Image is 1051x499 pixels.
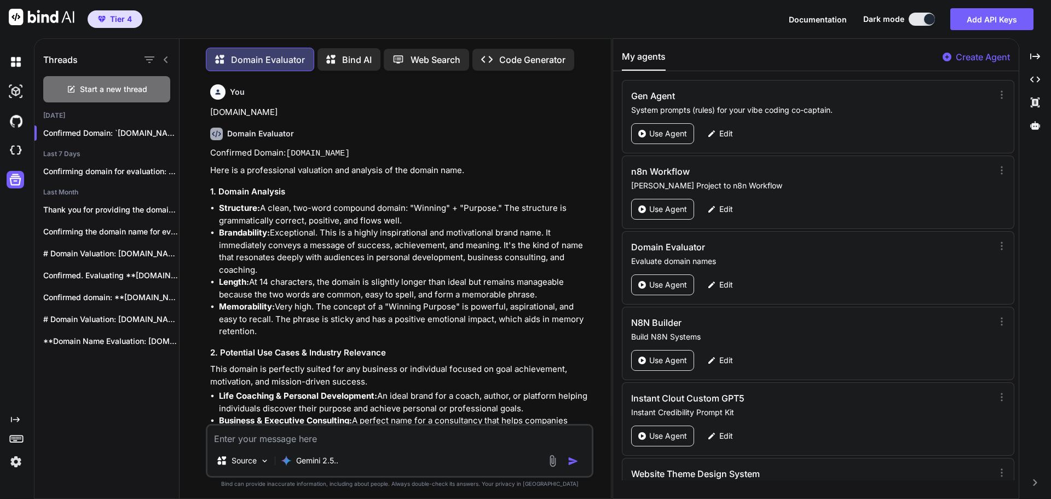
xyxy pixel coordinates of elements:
[260,456,269,466] img: Pick Models
[43,292,179,303] p: Confirmed domain: **[DOMAIN_NAME]** Here is a professional...
[7,141,25,160] img: cloudideIcon
[219,391,377,401] strong: Life Coaching & Personal Development:
[219,390,591,415] li: An ideal brand for a coach, author, or platform helping individuals discover their purpose and ac...
[230,87,245,97] h6: You
[631,467,881,480] h3: Website Theme Design System
[43,248,179,259] p: # Domain Valuation: [DOMAIN_NAME] ## Analysis -...
[342,53,372,66] p: Bind AI
[219,415,591,452] li: A perfect name for a consultancy that helps companies define their corporate mission (purpose) an...
[43,270,179,281] p: Confirmed. Evaluating **[DOMAIN_NAME]**. *** ### **Domain Name...
[7,53,25,71] img: darkChat
[210,347,591,359] h3: 2. Potential Use Cases & Industry Relevance
[631,105,989,116] p: System prompts (rules) for your vibe coding co-captain.
[281,455,292,466] img: Gemini 2.5 Pro
[622,50,666,71] button: My agents
[34,111,179,120] h2: [DATE]
[88,10,142,28] button: premiumTier 4
[219,301,275,312] strong: Memorability:
[206,480,593,488] p: Bind can provide inaccurate information, including about people. Always double-check its answers....
[631,331,989,342] p: Build N8N Systems
[43,204,179,215] p: Thank you for providing the domain name...
[568,456,579,467] img: icon
[631,256,989,267] p: Evaluate domain names
[210,363,591,388] p: This domain is perfectly suited for any business or individual focused on goal achievement, motiv...
[43,166,179,177] p: Confirming domain for evaluation: **[DOMAIN_NAME]** Here is...
[631,180,989,191] p: [PERSON_NAME] Project to n8n Workflow
[649,431,687,441] p: Use Agent
[649,279,687,290] p: Use Agent
[219,415,352,426] strong: Business & Executive Consulting:
[789,14,847,25] button: Documentation
[789,15,847,24] span: Documentation
[210,147,591,160] p: Confirmed Domain:
[219,203,260,213] strong: Structure:
[43,53,78,66] h1: Threads
[719,279,733,290] p: Edit
[296,455,338,466] p: Gemini 2.5..
[43,128,179,139] p: Confirmed Domain: `[DOMAIN_NAME]` H...
[34,150,179,158] h2: Last 7 Days
[719,128,733,139] p: Edit
[649,128,687,139] p: Use Agent
[231,53,305,66] p: Domain Evaluator
[80,84,147,95] span: Start a new thread
[956,50,1010,64] p: Create Agent
[631,240,881,254] h3: Domain Evaluator
[110,14,132,25] span: Tier 4
[719,431,733,441] p: Edit
[631,89,881,102] h3: Gen Agent
[219,227,270,238] strong: Brandability:
[43,226,179,237] p: Confirming the domain name for evaluation: **[DOMAIN_NAME]**...
[546,455,559,467] img: attachment
[286,149,350,158] code: [DOMAIN_NAME]
[210,186,591,198] h3: 1. Domain Analysis
[631,165,881,178] h3: n8n Workflow
[219,301,591,338] li: Very high. The concept of a "Winning Purpose" is powerful, aspirational, and easy to recall. The ...
[649,204,687,215] p: Use Agent
[499,53,565,66] p: Code Generator
[210,106,591,119] p: [DOMAIN_NAME]
[631,316,881,329] h3: N8N Builder
[34,188,179,197] h2: Last Month
[7,452,25,471] img: settings
[210,164,591,177] p: Here is a professional valuation and analysis of the domain name.
[219,276,591,301] li: At 14 characters, the domain is slightly longer than ideal but remains manageable because the two...
[863,14,904,25] span: Dark mode
[219,277,249,287] strong: Length:
[719,204,733,215] p: Edit
[98,16,106,22] img: premium
[950,8,1033,30] button: Add API Keys
[219,202,591,227] li: A clean, two-word compound domain: "Winning" + "Purpose." The structure is grammatically correct,...
[719,355,733,366] p: Edit
[232,455,257,466] p: Source
[9,9,74,25] img: Bind AI
[649,355,687,366] p: Use Agent
[7,112,25,130] img: githubDark
[631,392,881,405] h3: Instant Clout Custom GPT5
[227,128,294,139] h6: Domain Evaluator
[219,227,591,276] li: Exceptional. This is a highly inspirational and motivational brand name. It immediately conveys a...
[43,336,179,347] p: **Domain Name Evaluation: [DOMAIN_NAME]** 1. **Structure and...
[411,53,460,66] p: Web Search
[43,314,179,325] p: # Domain Valuation: [DOMAIN_NAME] ## Domain Analysis...
[631,407,989,418] p: Instant Credibility Prompt Kit
[7,82,25,101] img: darkAi-studio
